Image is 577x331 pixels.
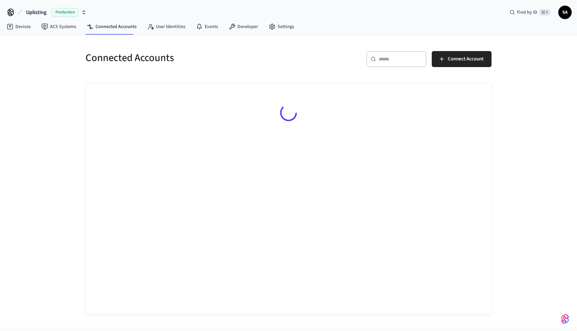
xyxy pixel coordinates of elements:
a: Developer [223,21,263,33]
span: Uplisting [26,8,46,16]
span: Production [52,8,78,17]
img: SeamLogoGradient.69752ec5.svg [561,314,569,324]
a: ACS Systems [36,21,81,33]
a: Connected Accounts [81,21,142,33]
a: Devices [1,21,36,33]
a: Settings [263,21,300,33]
span: Connect Account [448,55,484,63]
a: User Identities [142,21,191,33]
a: Events [191,21,223,33]
button: Connect Account [432,51,492,67]
div: Find by ID⌘ K [504,6,556,18]
button: SA [558,6,572,19]
h5: Connected Accounts [85,51,284,65]
span: Find by ID [517,9,537,16]
span: SA [559,6,571,18]
span: ⌘ K [539,9,550,16]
